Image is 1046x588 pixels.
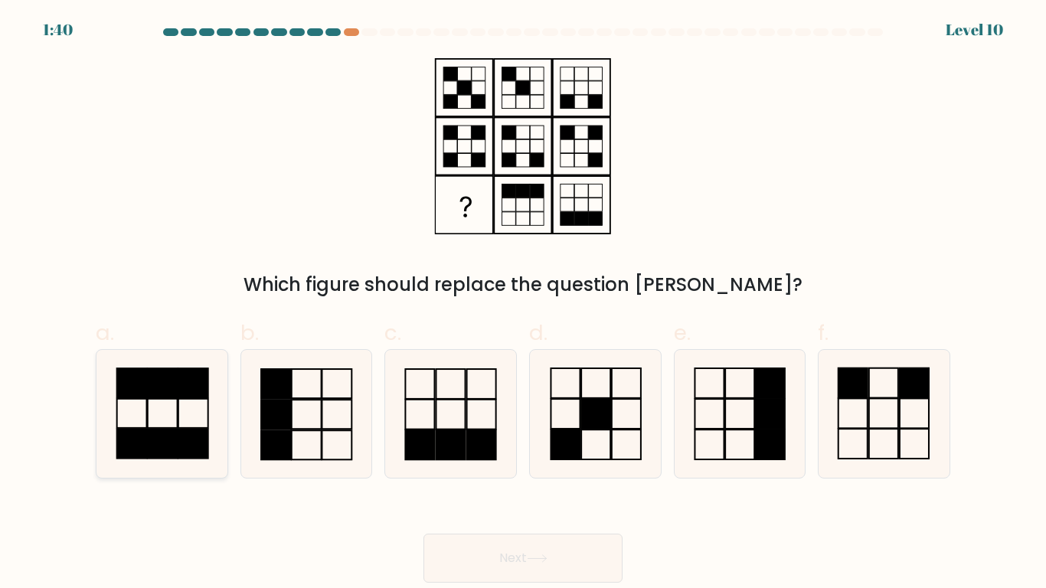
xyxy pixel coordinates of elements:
[384,318,401,348] span: c.
[423,534,623,583] button: Next
[96,318,114,348] span: a.
[240,318,259,348] span: b.
[674,318,691,348] span: e.
[946,18,1003,41] div: Level 10
[43,18,73,41] div: 1:40
[818,318,829,348] span: f.
[105,271,941,299] div: Which figure should replace the question [PERSON_NAME]?
[529,318,548,348] span: d.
